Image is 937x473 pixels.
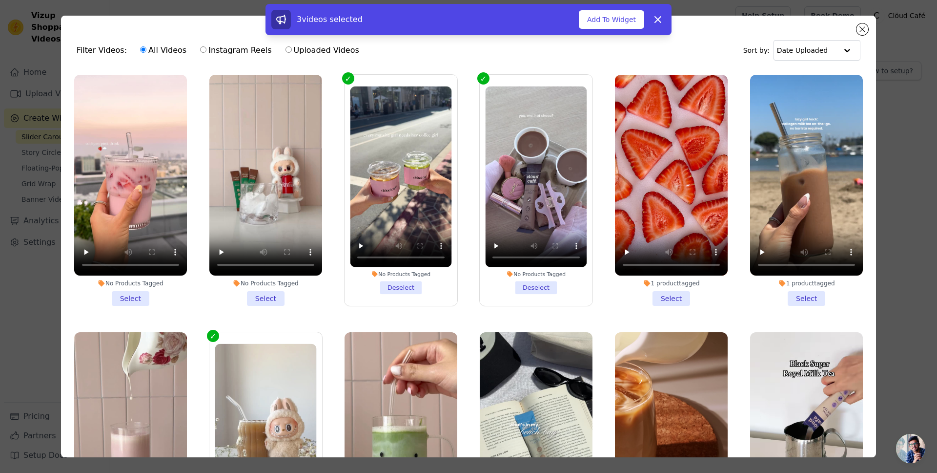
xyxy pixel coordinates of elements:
div: Open chat [896,434,925,463]
span: 3 videos selected [297,15,363,24]
div: 1 product tagged [750,279,863,287]
div: No Products Tagged [486,271,587,278]
div: Sort by: [743,40,861,61]
label: All Videos [140,44,187,57]
label: Uploaded Videos [285,44,360,57]
button: Add To Widget [579,10,644,29]
div: No Products Tagged [350,271,451,278]
div: Filter Videos: [77,39,365,62]
label: Instagram Reels [200,44,272,57]
div: No Products Tagged [74,279,187,287]
div: 1 product tagged [615,279,728,287]
div: No Products Tagged [209,279,322,287]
